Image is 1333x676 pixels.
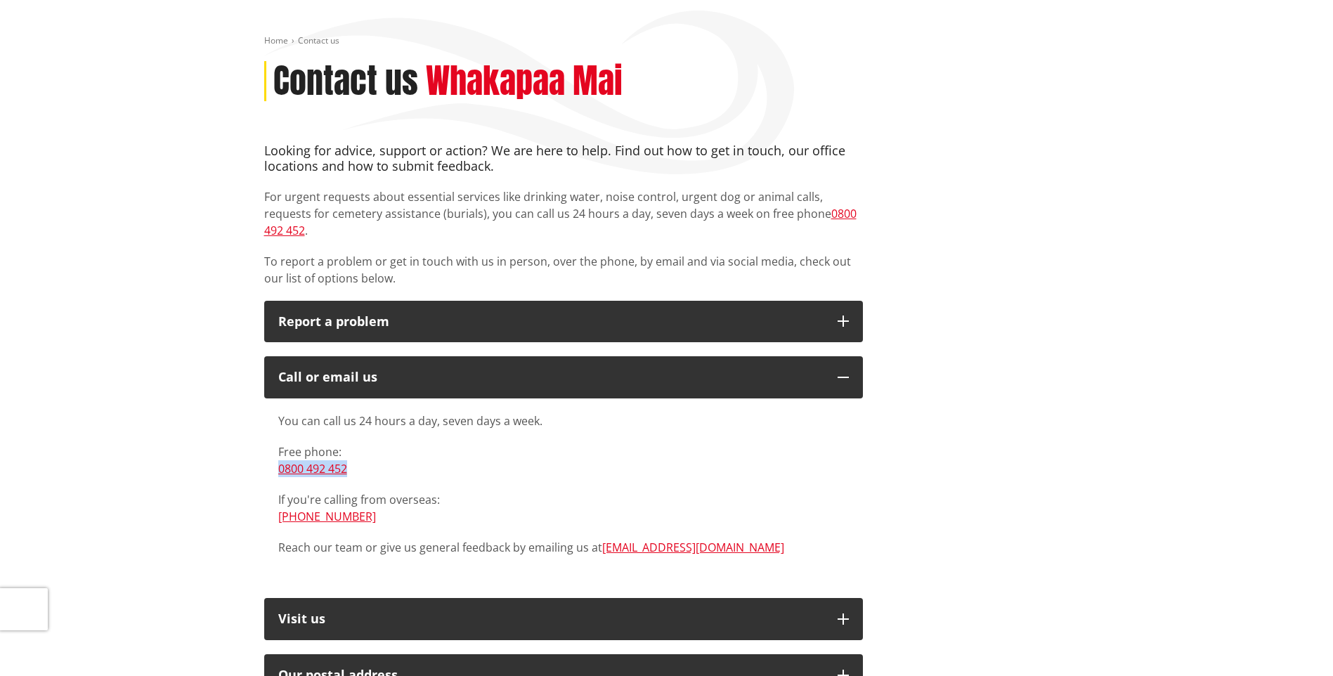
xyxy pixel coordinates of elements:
button: Visit us [264,598,863,640]
p: Visit us [278,612,824,626]
p: Report a problem [278,315,824,329]
iframe: Messenger Launcher [1268,617,1319,668]
a: 0800 492 452 [264,206,857,238]
nav: breadcrumb [264,35,1069,47]
p: Free phone: [278,443,849,477]
h2: Whakapaa Mai [426,61,623,102]
h4: Looking for advice, support or action? We are here to help. Find out how to get in touch, our off... [264,143,863,174]
span: Contact us [298,34,339,46]
a: Home [264,34,288,46]
p: Reach our team or give us general feedback by emailing us at [278,539,849,556]
h1: Contact us [273,61,418,102]
p: To report a problem or get in touch with us in person, over the phone, by email and via social me... [264,253,863,287]
p: You can call us 24 hours a day, seven days a week. [278,412,849,429]
a: [EMAIL_ADDRESS][DOMAIN_NAME] [602,540,784,555]
button: Call or email us [264,356,863,398]
p: If you're calling from overseas: [278,491,849,525]
div: Call or email us [278,370,824,384]
button: Report a problem [264,301,863,343]
a: 0800 492 452 [278,461,347,476]
p: For urgent requests about essential services like drinking water, noise control, urgent dog or an... [264,188,863,239]
a: [PHONE_NUMBER] [278,509,376,524]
